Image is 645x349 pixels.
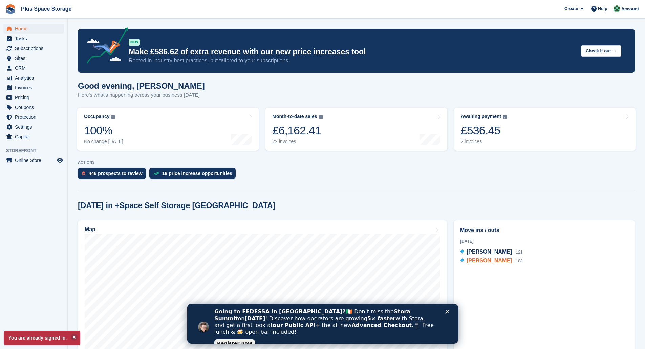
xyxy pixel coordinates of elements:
[3,44,64,53] a: menu
[516,250,523,255] span: 121
[84,124,123,137] div: 100%
[564,5,578,12] span: Create
[78,160,635,165] p: ACTIONS
[272,139,323,145] div: 22 invoices
[153,172,159,175] img: price_increase_opportunities-93ffe204e8149a01c8c9dc8f82e8f89637d9d84a8eef4429ea346261dce0b2c0.svg
[467,258,512,263] span: [PERSON_NAME]
[15,122,56,132] span: Settings
[3,24,64,34] a: menu
[56,156,64,165] a: Preview store
[265,108,447,151] a: Month-to-date sales £6,162.41 22 invoices
[18,3,74,15] a: Plus Space Storage
[78,81,205,90] h1: Good evening, [PERSON_NAME]
[461,124,507,137] div: £536.45
[15,44,56,53] span: Subscriptions
[272,124,323,137] div: £6,162.41
[84,139,123,145] div: No change [DATE]
[15,83,56,92] span: Invoices
[15,93,56,102] span: Pricing
[461,114,501,119] div: Awaiting payment
[621,6,639,13] span: Account
[3,63,64,73] a: menu
[15,53,56,63] span: Sites
[129,39,140,46] div: NEW
[84,114,109,119] div: Occupancy
[15,24,56,34] span: Home
[460,238,628,244] div: [DATE]
[78,168,149,182] a: 446 prospects to review
[581,45,621,57] button: Check it out →
[187,304,458,344] iframe: Intercom live chat banner
[467,249,512,255] span: [PERSON_NAME]
[89,171,143,176] div: 446 prospects to review
[129,47,576,57] p: Make £586.62 of extra revenue with our new price increases tool
[78,201,275,210] h2: [DATE] in +Space Self Storage [GEOGRAPHIC_DATA]
[460,257,523,265] a: [PERSON_NAME] 108
[3,132,64,141] a: menu
[272,114,317,119] div: Month-to-date sales
[15,112,56,122] span: Protection
[3,103,64,112] a: menu
[460,226,628,234] h2: Move ins / outs
[598,5,607,12] span: Help
[460,248,523,257] a: [PERSON_NAME] 121
[3,53,64,63] a: menu
[454,108,636,151] a: Awaiting payment £536.45 2 invoices
[503,115,507,119] img: icon-info-grey-7440780725fd019a000dd9b08b2336e03edf1995a4989e88bcd33f0948082b44.svg
[82,171,85,175] img: prospect-51fa495bee0391a8d652442698ab0144808aea92771e9ea1ae160a38d050c398.svg
[27,36,68,44] a: Register now
[111,115,115,119] img: icon-info-grey-7440780725fd019a000dd9b08b2336e03edf1995a4989e88bcd33f0948082b44.svg
[319,115,323,119] img: icon-info-grey-7440780725fd019a000dd9b08b2336e03edf1995a4989e88bcd33f0948082b44.svg
[81,27,128,66] img: price-adjustments-announcement-icon-8257ccfd72463d97f412b2fc003d46551f7dbcb40ab6d574587a9cd5c0d94...
[5,4,16,14] img: stora-icon-8386f47178a22dfd0bd8f6a31ec36ba5ce8667c1dd55bd0f319d3a0aa187defe.svg
[614,5,620,12] img: Karolis Stasinskas
[4,331,80,345] p: You are already signed in.
[85,226,95,233] h2: Map
[258,6,265,10] div: Close
[3,112,64,122] a: menu
[149,168,239,182] a: 19 price increase opportunities
[129,57,576,64] p: Rooted in industry best practices, but tailored to your subscriptions.
[3,34,64,43] a: menu
[3,122,64,132] a: menu
[15,103,56,112] span: Coupons
[516,259,523,263] span: 108
[3,83,64,92] a: menu
[15,63,56,73] span: CRM
[15,156,56,165] span: Online Store
[78,91,205,99] p: Here's what's happening across your business [DATE]
[3,93,64,102] a: menu
[15,34,56,43] span: Tasks
[3,73,64,83] a: menu
[6,147,67,154] span: Storefront
[15,73,56,83] span: Analytics
[461,139,507,145] div: 2 invoices
[3,156,64,165] a: menu
[15,132,56,141] span: Capital
[77,108,259,151] a: Occupancy 100% No change [DATE]
[162,171,232,176] div: 19 price increase opportunities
